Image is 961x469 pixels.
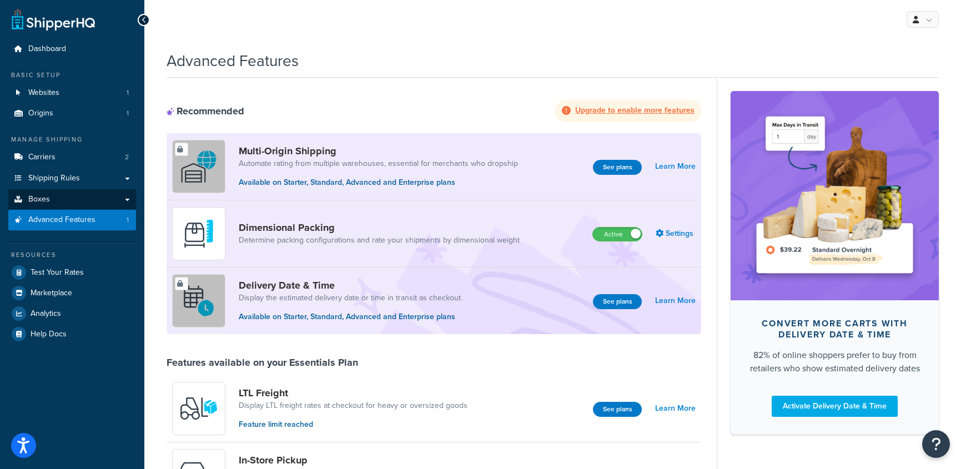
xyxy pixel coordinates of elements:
[8,135,136,144] div: Manage Shipping
[125,153,129,162] span: 2
[8,189,136,210] a: Boxes
[922,430,950,458] button: Open Resource Center
[28,195,50,204] span: Boxes
[179,214,218,253] img: DTVBYsAAAAAASUVORK5CYII=
[28,153,56,162] span: Carriers
[127,109,129,118] span: 1
[748,349,921,375] div: 82% of online shoppers prefer to buy from retailers who show estimated delivery dates
[31,309,61,319] span: Analytics
[167,50,299,72] h1: Advanced Features
[8,83,136,103] a: Websites1
[239,311,462,323] p: Available on Starter, Standard, Advanced and Enterprise plans
[8,168,136,189] a: Shipping Rules
[239,235,520,246] a: Determine packing configurations and rate your shipments by dimensional weight
[8,210,136,230] a: Advanced Features1
[127,88,129,98] span: 1
[28,215,95,225] span: Advanced Features
[31,268,84,278] span: Test Your Rates
[655,159,696,174] a: Learn More
[28,109,53,118] span: Origins
[239,158,518,169] a: Automate rating from multiple warehouses, essential for merchants who dropship
[239,387,467,399] a: LTL Freight
[239,176,518,189] p: Available on Starter, Standard, Advanced and Enterprise plans
[28,44,66,54] span: Dashboard
[239,279,462,291] a: Delivery Date & Time
[8,210,136,230] li: Advanced Features
[593,294,642,309] button: See plans
[179,389,218,428] img: y79ZsPf0fXUFUhFXDzUgf+ktZg5F2+ohG75+v3d2s1D9TjoU8PiyCIluIjV41seZevKCRuEjTPPOKHJsQcmKCXGdfprl3L4q7...
[239,400,467,411] a: Display LTL freight rates at checkout for heavy or oversized goods
[747,108,922,283] img: feature-image-ddt-36eae7f7280da8017bfb280eaccd9c446f90b1fe08728e4019434db127062ab4.png
[239,145,518,157] a: Multi-Origin Shipping
[8,283,136,303] a: Marketplace
[8,70,136,80] div: Basic Setup
[8,147,136,168] li: Carriers
[239,454,512,466] a: In-Store Pickup
[8,324,136,344] a: Help Docs
[772,396,898,417] a: Activate Delivery Date & Time
[8,103,136,124] a: Origins1
[656,226,696,241] a: Settings
[593,160,642,175] button: See plans
[8,263,136,283] a: Test Your Rates
[8,39,136,59] a: Dashboard
[167,105,244,117] div: Recommended
[748,318,921,340] div: Convert more carts with delivery date & time
[127,215,129,225] span: 1
[8,83,136,103] li: Websites
[593,402,642,417] button: See plans
[8,250,136,260] div: Resources
[8,147,136,168] a: Carriers2
[28,88,59,98] span: Websites
[239,221,520,234] a: Dimensional Packing
[239,293,462,304] a: Display the estimated delivery date or time in transit as checkout.
[655,293,696,309] a: Learn More
[31,330,67,339] span: Help Docs
[28,174,80,183] span: Shipping Rules
[8,103,136,124] li: Origins
[239,418,467,431] p: Feature limit reached
[655,401,696,416] a: Learn More
[593,228,642,241] label: Active
[8,304,136,324] a: Analytics
[575,104,695,116] strong: Upgrade to enable more features
[167,356,358,369] div: Features available on your Essentials Plan
[31,289,72,298] span: Marketplace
